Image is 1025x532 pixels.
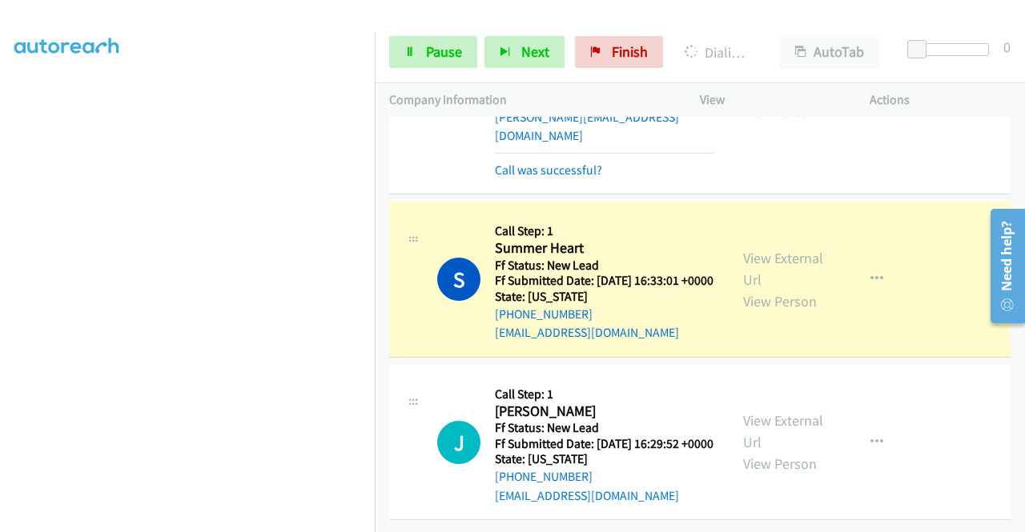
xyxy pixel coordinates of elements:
[495,488,679,503] a: [EMAIL_ADDRESS][DOMAIN_NAME]
[495,420,713,436] h5: Ff Status: New Lead
[979,202,1025,330] iframe: Resource Center
[437,421,480,464] div: The call is yet to be attempted
[437,258,480,301] h1: S
[495,289,713,305] h5: State: [US_STATE]
[495,469,593,484] a: [PHONE_NUMBER]
[685,42,751,63] p: Dialing Summer Heart
[780,36,879,68] button: AutoTab
[743,249,823,289] a: View External Url
[700,90,841,110] p: View
[495,451,713,467] h5: State: [US_STATE]
[495,258,713,274] h5: Ff Status: New Lead
[495,162,602,178] a: Call was successful?
[495,386,713,402] h5: Call Step: 1
[437,421,480,464] h1: J
[575,36,663,68] a: Finish
[870,90,1011,110] p: Actions
[495,402,713,421] h2: [PERSON_NAME]
[915,43,989,56] div: Delay between calls (in seconds)
[612,42,648,61] span: Finish
[484,36,565,68] button: Next
[389,36,477,68] a: Pause
[743,411,823,451] a: View External Url
[743,454,817,473] a: View Person
[743,292,817,310] a: View Person
[521,42,549,61] span: Next
[1003,36,1011,58] div: 0
[495,306,593,322] a: [PHONE_NUMBER]
[389,90,671,110] p: Company Information
[426,42,462,61] span: Pause
[495,325,679,340] a: [EMAIL_ADDRESS][DOMAIN_NAME]
[495,273,713,289] h5: Ff Submitted Date: [DATE] 16:33:01 +0000
[495,436,713,452] h5: Ff Submitted Date: [DATE] 16:29:52 +0000
[495,239,713,258] h2: Summer Heart
[495,223,713,239] h5: Call Step: 1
